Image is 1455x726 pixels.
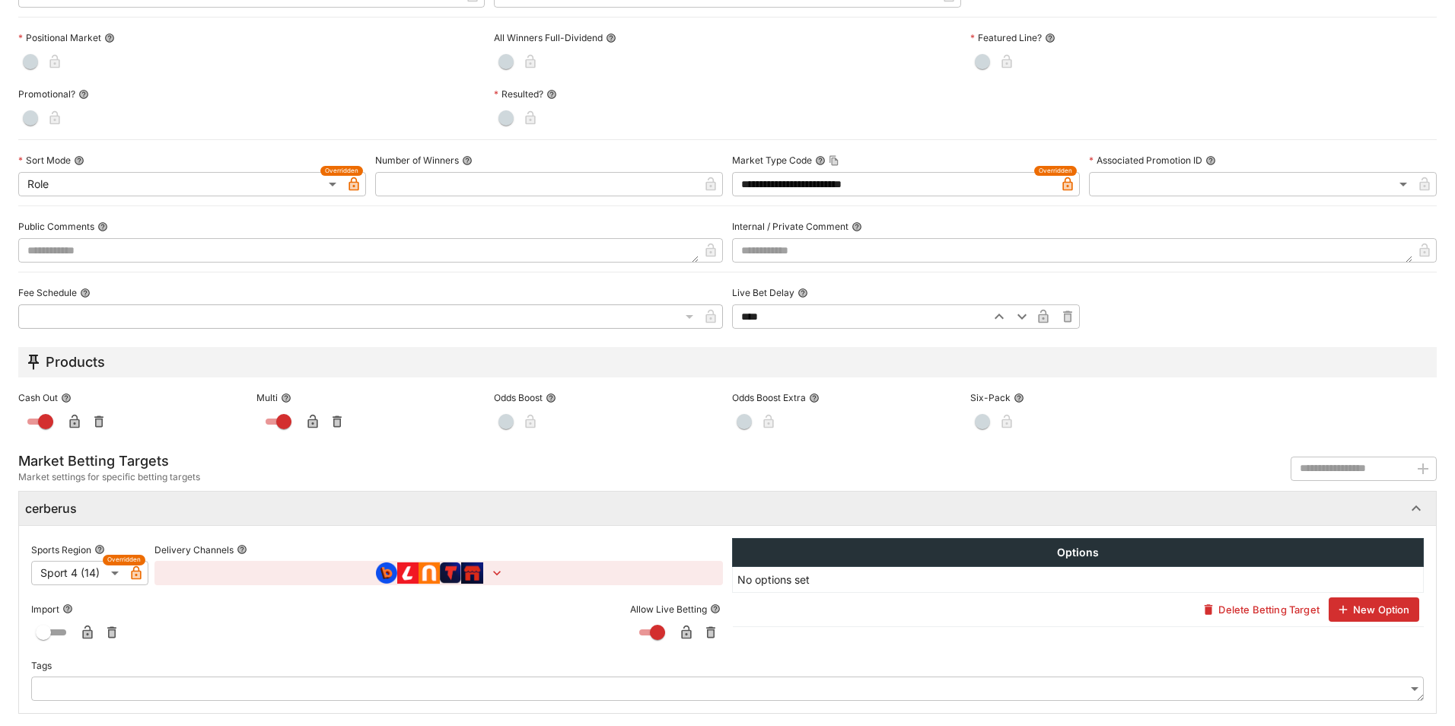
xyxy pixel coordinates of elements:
p: Import [31,603,59,616]
button: Positional Market [104,33,115,43]
p: Promotional? [18,88,75,100]
button: All Winners Full-Dividend [606,33,616,43]
button: Cash Out [61,393,72,403]
p: Positional Market [18,31,101,44]
p: Odds Boost Extra [732,391,806,404]
p: All Winners Full-Dividend [494,31,603,44]
button: Resulted? [546,89,557,100]
button: New Option [1329,597,1419,622]
span: Overridden [107,555,141,565]
button: Allow Live Betting [710,603,721,614]
button: Odds Boost [546,393,556,403]
th: Options [733,539,1424,567]
p: Delivery Channels [154,543,234,556]
span: Overridden [1039,166,1072,176]
button: Delete Betting Target [1194,597,1328,622]
p: Live Bet Delay [732,286,794,299]
button: Six-Pack [1014,393,1024,403]
p: Tags [31,659,52,672]
p: Fee Schedule [18,286,77,299]
button: Delivery Channels [237,544,247,555]
td: No options set [733,567,1424,593]
button: Associated Promotion ID [1205,155,1216,166]
button: Promotional? [78,89,89,100]
p: Public Comments [18,220,94,233]
p: Sort Mode [18,154,71,167]
p: Market Type Code [732,154,812,167]
button: Live Bet Delay [798,288,808,298]
button: Market Type CodeCopy To Clipboard [815,155,826,166]
h5: Market Betting Targets [18,452,200,470]
span: Market settings for specific betting targets [18,470,200,485]
button: Fee Schedule [80,288,91,298]
button: Import [62,603,73,614]
div: Sport 4 (14) [31,561,124,585]
button: Odds Boost Extra [809,393,820,403]
h5: Products [46,353,105,371]
img: brand [419,562,440,584]
p: Allow Live Betting [630,603,707,616]
p: Sports Region [31,543,91,556]
p: Number of Winners [375,154,459,167]
button: Sports Region [94,544,105,555]
button: Copy To Clipboard [829,155,839,166]
div: Role [18,172,342,196]
button: Internal / Private Comment [852,221,862,232]
img: brand [440,562,461,584]
p: Internal / Private Comment [732,220,848,233]
button: Multi [281,393,291,403]
span: Overridden [325,166,358,176]
img: brand [376,562,397,584]
p: Cash Out [18,391,58,404]
button: Featured Line? [1045,33,1055,43]
img: brand [397,562,419,584]
p: Resulted? [494,88,543,100]
h6: cerberus [25,501,77,517]
button: Number of Winners [462,155,473,166]
p: Featured Line? [970,31,1042,44]
p: Multi [256,391,278,404]
img: brand [461,562,483,584]
p: Six-Pack [970,391,1011,404]
p: Associated Promotion ID [1089,154,1202,167]
p: Odds Boost [494,391,543,404]
button: Public Comments [97,221,108,232]
button: Sort Mode [74,155,84,166]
